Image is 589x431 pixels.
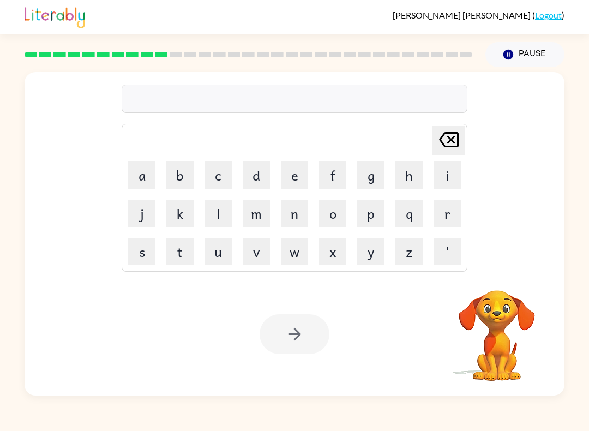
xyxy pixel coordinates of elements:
[319,161,346,189] button: f
[281,238,308,265] button: w
[393,10,532,20] span: [PERSON_NAME] [PERSON_NAME]
[128,161,155,189] button: a
[535,10,562,20] a: Logout
[434,200,461,227] button: r
[319,238,346,265] button: x
[128,200,155,227] button: j
[128,238,155,265] button: s
[357,200,384,227] button: p
[395,238,423,265] button: z
[166,200,194,227] button: k
[281,161,308,189] button: e
[243,200,270,227] button: m
[442,273,551,382] video: Your browser must support playing .mp4 files to use Literably. Please try using another browser.
[243,238,270,265] button: v
[205,238,232,265] button: u
[319,200,346,227] button: o
[434,238,461,265] button: '
[281,200,308,227] button: n
[243,161,270,189] button: d
[166,161,194,189] button: b
[434,161,461,189] button: i
[166,238,194,265] button: t
[25,4,85,28] img: Literably
[357,161,384,189] button: g
[485,42,564,67] button: Pause
[395,200,423,227] button: q
[205,161,232,189] button: c
[395,161,423,189] button: h
[393,10,564,20] div: ( )
[357,238,384,265] button: y
[205,200,232,227] button: l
